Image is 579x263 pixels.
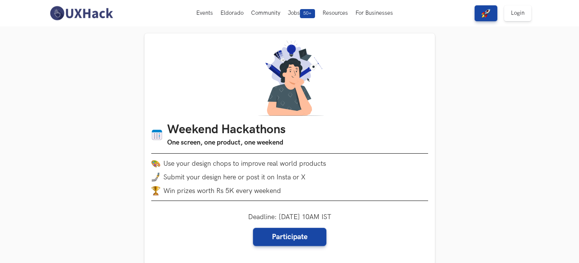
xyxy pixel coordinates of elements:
li: Use your design chops to improve real world products [151,159,428,168]
span: Submit your design here or post it on Insta or X [163,173,306,181]
img: Calendar icon [151,129,163,141]
div: Deadline: [DATE] 10AM IST [248,213,331,246]
a: Login [504,5,531,21]
img: trophy.png [151,186,160,195]
h3: One screen, one product, one weekend [167,137,286,148]
a: Participate [253,228,326,246]
li: Win prizes worth Rs 5K every weekend [151,186,428,195]
img: UXHack-logo.png [48,5,115,21]
span: 50+ [300,9,315,18]
img: palette.png [151,159,160,168]
img: mobile-in-hand.png [151,173,160,182]
img: rocket [481,9,491,18]
h1: Weekend Hackathons [167,123,286,137]
img: A designer thinking [253,40,326,116]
